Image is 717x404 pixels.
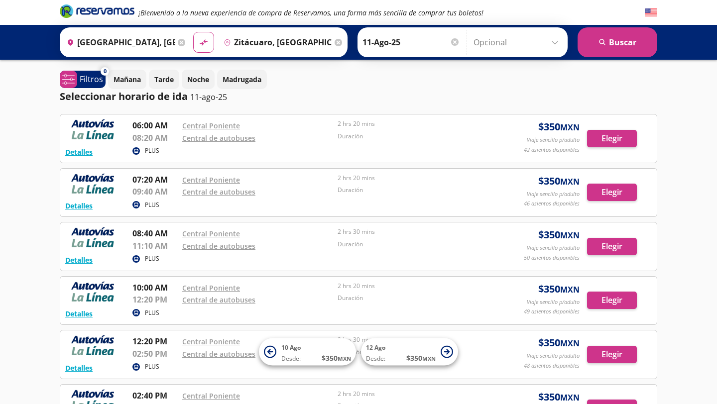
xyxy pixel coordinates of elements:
p: PLUS [145,254,159,263]
p: PLUS [145,201,159,209]
span: $ 350 [322,353,351,363]
p: 2 hrs 20 mins [338,390,488,399]
p: 49 asientos disponibles [524,307,580,316]
p: Viaje sencillo p/adulto [527,136,580,144]
p: 07:20 AM [132,174,177,186]
button: English [645,6,657,19]
p: Duración [338,132,488,141]
p: Madrugada [223,74,261,85]
button: Detalles [65,201,93,211]
p: Tarde [154,74,174,85]
small: MXN [560,284,580,295]
a: Central de autobuses [182,133,255,143]
p: Viaje sencillo p/adulto [527,352,580,360]
a: Central de autobuses [182,241,255,251]
small: MXN [560,122,580,133]
button: Elegir [587,346,637,363]
button: 0Filtros [60,71,106,88]
i: Brand Logo [60,3,134,18]
input: Buscar Origen [63,30,175,55]
p: 10:00 AM [132,282,177,294]
p: 46 asientos disponibles [524,200,580,208]
p: 48 asientos disponibles [524,362,580,370]
p: 08:40 AM [132,227,177,239]
small: MXN [560,392,580,403]
img: RESERVAMOS [65,174,120,194]
span: 10 Ago [281,343,301,352]
small: MXN [560,338,580,349]
img: RESERVAMOS [65,227,120,247]
button: Elegir [587,292,637,309]
p: Viaje sencillo p/adulto [527,244,580,252]
p: 12:20 PM [132,294,177,305]
button: Elegir [587,184,637,201]
p: 12:20 PM [132,335,177,347]
a: Central Poniente [182,229,240,238]
p: Mañana [114,74,141,85]
button: Detalles [65,147,93,157]
button: Buscar [578,27,657,57]
button: Elegir [587,238,637,255]
button: Detalles [65,255,93,265]
input: Buscar Destino [220,30,332,55]
p: Filtros [80,73,103,85]
p: 2 hrs 30 mins [338,227,488,236]
p: 09:40 AM [132,186,177,198]
button: Madrugada [217,70,267,89]
p: 2 hrs 20 mins [338,119,488,128]
p: PLUS [145,362,159,371]
span: $ 350 [538,227,580,242]
p: 06:00 AM [132,119,177,131]
p: Duración [338,186,488,195]
p: 02:50 PM [132,348,177,360]
a: Central Poniente [182,121,240,130]
a: Central Poniente [182,337,240,346]
img: RESERVAMOS [65,282,120,302]
p: 11:10 AM [132,240,177,252]
button: Mañana [108,70,146,89]
img: RESERVAMOS [65,335,120,355]
button: 10 AgoDesde:$350MXN [259,338,356,366]
button: Noche [182,70,215,89]
span: $ 350 [406,353,436,363]
p: PLUS [145,308,159,317]
p: 11-ago-25 [190,91,227,103]
a: Central de autobuses [182,349,255,359]
p: PLUS [145,146,159,155]
a: Central Poniente [182,283,240,293]
a: Brand Logo [60,3,134,21]
small: MXN [338,355,351,362]
button: 12 AgoDesde:$350MXN [361,338,458,366]
a: Central de autobuses [182,187,255,197]
p: Noche [187,74,209,85]
p: Viaje sencillo p/adulto [527,298,580,306]
button: Tarde [149,70,179,89]
span: $ 350 [538,335,580,350]
p: Duración [338,294,488,303]
p: Seleccionar horario de ida [60,89,188,104]
button: Detalles [65,363,93,373]
button: Elegir [587,130,637,147]
span: $ 350 [538,119,580,134]
span: $ 350 [538,282,580,297]
img: RESERVAMOS [65,119,120,139]
span: 0 [104,67,107,76]
p: 2 hrs 30 mins [338,335,488,344]
p: 50 asientos disponibles [524,254,580,262]
a: Central Poniente [182,391,240,401]
span: $ 350 [538,174,580,189]
small: MXN [560,230,580,241]
span: 12 Ago [366,343,385,352]
p: 42 asientos disponibles [524,146,580,154]
p: 2 hrs 20 mins [338,282,488,291]
small: MXN [422,355,436,362]
p: Duración [338,240,488,249]
p: 2 hrs 20 mins [338,174,488,183]
p: 02:40 PM [132,390,177,402]
span: Desde: [366,354,385,363]
input: Opcional [474,30,563,55]
span: Desde: [281,354,301,363]
p: Viaje sencillo p/adulto [527,190,580,199]
p: 08:20 AM [132,132,177,144]
em: ¡Bienvenido a la nueva experiencia de compra de Reservamos, una forma más sencilla de comprar tus... [138,8,483,17]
